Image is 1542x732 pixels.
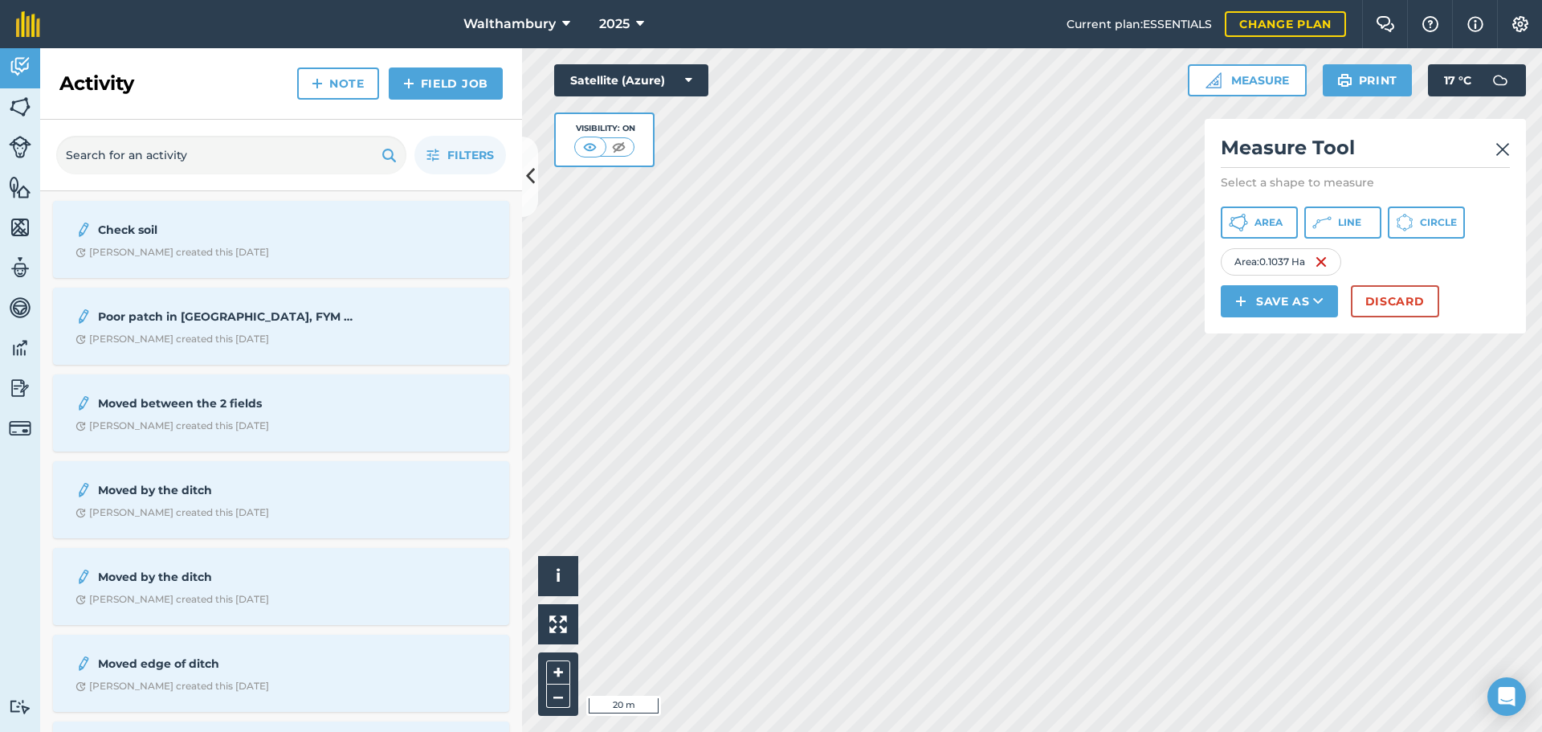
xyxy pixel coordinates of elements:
[1254,216,1283,229] span: Area
[98,308,353,325] strong: Poor patch in [GEOGRAPHIC_DATA], FYM max
[9,95,31,119] img: svg+xml;base64,PHN2ZyB4bWxucz0iaHR0cDovL3d3dy53My5vcmcvMjAwMC9zdmciIHdpZHRoPSI1NiIgaGVpZ2h0PSI2MC...
[98,395,353,412] strong: Moved between the 2 fields
[75,334,86,345] img: Clock with arrow pointing clockwise
[1188,64,1307,96] button: Measure
[63,558,500,615] a: Moved by the ditchClock with arrow pointing clockwise[PERSON_NAME] created this [DATE]
[75,680,269,693] div: [PERSON_NAME] created this [DATE]
[1420,216,1457,229] span: Circle
[1067,15,1212,33] span: Current plan : ESSENTIALS
[1467,14,1483,34] img: svg+xml;base64,PHN2ZyB4bWxucz0iaHR0cDovL3d3dy53My5vcmcvMjAwMC9zdmciIHdpZHRoPSIxNyIgaGVpZ2h0PSIxNy...
[75,333,269,346] div: [PERSON_NAME] created this [DATE]
[447,146,494,164] span: Filters
[1484,64,1516,96] img: svg+xml;base64,PD94bWwgdmVyc2lvbj0iMS4wIiBlbmNvZGluZz0idXRmLTgiPz4KPCEtLSBHZW5lcmF0b3I6IEFkb2JlIE...
[9,417,31,440] img: svg+xml;base64,PD94bWwgdmVyc2lvbj0iMS4wIiBlbmNvZGluZz0idXRmLTgiPz4KPCEtLSBHZW5lcmF0b3I6IEFkb2JlIE...
[63,644,500,702] a: Moved edge of ditchClock with arrow pointing clockwise[PERSON_NAME] created this [DATE]
[1421,16,1440,32] img: A question mark icon
[75,307,92,326] img: svg+xml;base64,PD94bWwgdmVyc2lvbj0iMS4wIiBlbmNvZGluZz0idXRmLTgiPz4KPCEtLSBHZW5lcmF0b3I6IEFkb2JlIE...
[75,567,92,587] img: svg+xml;base64,PD94bWwgdmVyc2lvbj0iMS4wIiBlbmNvZGluZz0idXRmLTgiPz4KPCEtLSBHZW5lcmF0b3I6IEFkb2JlIE...
[75,220,92,239] img: svg+xml;base64,PD94bWwgdmVyc2lvbj0iMS4wIiBlbmNvZGluZz0idXRmLTgiPz4KPCEtLSBHZW5lcmF0b3I6IEFkb2JlIE...
[75,593,269,606] div: [PERSON_NAME] created this [DATE]
[9,215,31,239] img: svg+xml;base64,PHN2ZyB4bWxucz0iaHR0cDovL3d3dy53My5vcmcvMjAwMC9zdmciIHdpZHRoPSI1NiIgaGVpZ2h0PSI2MC...
[9,256,31,280] img: svg+xml;base64,PD94bWwgdmVyc2lvbj0iMS4wIiBlbmNvZGluZz0idXRmLTgiPz4KPCEtLSBHZW5lcmF0b3I6IEFkb2JlIE...
[389,67,503,100] a: Field Job
[1511,16,1530,32] img: A cog icon
[1495,140,1510,159] img: svg+xml;base64,PHN2ZyB4bWxucz0iaHR0cDovL3d3dy53My5vcmcvMjAwMC9zdmciIHdpZHRoPSIyMiIgaGVpZ2h0PSIzMC...
[1221,248,1341,276] div: Area : 0.1037 Ha
[1304,207,1381,239] button: Line
[9,55,31,79] img: svg+xml;base64,PD94bWwgdmVyc2lvbj0iMS4wIiBlbmNvZGluZz0idXRmLTgiPz4KPCEtLSBHZW5lcmF0b3I6IEFkb2JlIE...
[609,139,629,155] img: svg+xml;base64,PHN2ZyB4bWxucz0iaHR0cDovL3d3dy53My5vcmcvMjAwMC9zdmciIHdpZHRoPSI1MCIgaGVpZ2h0PSI0MC...
[574,122,635,135] div: Visibility: On
[403,74,414,93] img: svg+xml;base64,PHN2ZyB4bWxucz0iaHR0cDovL3d3dy53My5vcmcvMjAwMC9zdmciIHdpZHRoPSIxNCIgaGVpZ2h0PSIyNC...
[63,384,500,442] a: Moved between the 2 fieldsClock with arrow pointing clockwise[PERSON_NAME] created this [DATE]
[297,67,379,100] a: Note
[549,615,567,633] img: Four arrows, one pointing top left, one top right, one bottom right and the last bottom left
[1428,64,1526,96] button: 17 °C
[1487,677,1526,716] div: Open Intercom Messenger
[546,685,570,708] button: –
[1221,207,1298,239] button: Area
[1323,64,1413,96] button: Print
[75,508,86,518] img: Clock with arrow pointing clockwise
[9,376,31,400] img: svg+xml;base64,PD94bWwgdmVyc2lvbj0iMS4wIiBlbmNvZGluZz0idXRmLTgiPz4KPCEtLSBHZW5lcmF0b3I6IEFkb2JlIE...
[538,556,578,596] button: i
[9,699,31,714] img: svg+xml;base64,PD94bWwgdmVyc2lvbj0iMS4wIiBlbmNvZGluZz0idXRmLTgiPz4KPCEtLSBHZW5lcmF0b3I6IEFkb2JlIE...
[1337,71,1352,90] img: svg+xml;base64,PHN2ZyB4bWxucz0iaHR0cDovL3d3dy53My5vcmcvMjAwMC9zdmciIHdpZHRoPSIxOSIgaGVpZ2h0PSIyNC...
[75,394,92,413] img: svg+xml;base64,PD94bWwgdmVyc2lvbj0iMS4wIiBlbmNvZGluZz0idXRmLTgiPz4KPCEtLSBHZW5lcmF0b3I6IEFkb2JlIE...
[98,481,353,499] strong: Moved by the ditch
[9,136,31,158] img: svg+xml;base64,PD94bWwgdmVyc2lvbj0iMS4wIiBlbmNvZGluZz0idXRmLTgiPz4KPCEtLSBHZW5lcmF0b3I6IEFkb2JlIE...
[1205,72,1222,88] img: Ruler icon
[9,296,31,320] img: svg+xml;base64,PD94bWwgdmVyc2lvbj0iMS4wIiBlbmNvZGluZz0idXRmLTgiPz4KPCEtLSBHZW5lcmF0b3I6IEFkb2JlIE...
[1444,64,1471,96] span: 17 ° C
[63,471,500,529] a: Moved by the ditchClock with arrow pointing clockwise[PERSON_NAME] created this [DATE]
[414,136,506,174] button: Filters
[75,654,92,673] img: svg+xml;base64,PD94bWwgdmVyc2lvbj0iMS4wIiBlbmNvZGluZz0idXRmLTgiPz4KPCEtLSBHZW5lcmF0b3I6IEFkb2JlIE...
[599,14,630,34] span: 2025
[75,246,269,259] div: [PERSON_NAME] created this [DATE]
[75,481,92,500] img: svg+xml;base64,PD94bWwgdmVyc2lvbj0iMS4wIiBlbmNvZGluZz0idXRmLTgiPz4KPCEtLSBHZW5lcmF0b3I6IEFkb2JlIE...
[580,139,600,155] img: svg+xml;base64,PHN2ZyB4bWxucz0iaHR0cDovL3d3dy53My5vcmcvMjAwMC9zdmciIHdpZHRoPSI1MCIgaGVpZ2h0PSI0MC...
[1388,207,1465,239] button: Circle
[75,421,86,431] img: Clock with arrow pointing clockwise
[75,419,269,432] div: [PERSON_NAME] created this [DATE]
[75,595,86,605] img: Clock with arrow pointing clockwise
[98,221,353,239] strong: Check soil
[1221,135,1510,168] h2: Measure Tool
[1235,292,1246,311] img: svg+xml;base64,PHN2ZyB4bWxucz0iaHR0cDovL3d3dy53My5vcmcvMjAwMC9zdmciIHdpZHRoPSIxNCIgaGVpZ2h0PSIyNC...
[312,74,323,93] img: svg+xml;base64,PHN2ZyB4bWxucz0iaHR0cDovL3d3dy53My5vcmcvMjAwMC9zdmciIHdpZHRoPSIxNCIgaGVpZ2h0PSIyNC...
[16,11,40,37] img: fieldmargin Logo
[381,145,397,165] img: svg+xml;base64,PHN2ZyB4bWxucz0iaHR0cDovL3d3dy53My5vcmcvMjAwMC9zdmciIHdpZHRoPSIxOSIgaGVpZ2h0PSIyNC...
[9,175,31,199] img: svg+xml;base64,PHN2ZyB4bWxucz0iaHR0cDovL3d3dy53My5vcmcvMjAwMC9zdmciIHdpZHRoPSI1NiIgaGVpZ2h0PSI2MC...
[1376,16,1395,32] img: Two speech bubbles overlapping with the left bubble in the forefront
[56,136,406,174] input: Search for an activity
[75,506,269,519] div: [PERSON_NAME] created this [DATE]
[1221,285,1338,317] button: Save as
[1338,216,1361,229] span: Line
[9,336,31,360] img: svg+xml;base64,PD94bWwgdmVyc2lvbj0iMS4wIiBlbmNvZGluZz0idXRmLTgiPz4KPCEtLSBHZW5lcmF0b3I6IEFkb2JlIE...
[1315,252,1328,272] img: svg+xml;base64,PHN2ZyB4bWxucz0iaHR0cDovL3d3dy53My5vcmcvMjAwMC9zdmciIHdpZHRoPSIxNiIgaGVpZ2h0PSIyNC...
[463,14,556,34] span: Walthambury
[59,71,134,96] h2: Activity
[546,660,570,685] button: +
[63,297,500,355] a: Poor patch in [GEOGRAPHIC_DATA], FYM maxClock with arrow pointing clockwise[PERSON_NAME] created ...
[75,681,86,692] img: Clock with arrow pointing clockwise
[63,211,500,268] a: Check soilClock with arrow pointing clockwise[PERSON_NAME] created this [DATE]
[1351,285,1439,317] button: Discard
[75,247,86,258] img: Clock with arrow pointing clockwise
[556,566,561,586] span: i
[98,568,353,586] strong: Moved by the ditch
[554,64,708,96] button: Satellite (Azure)
[1221,174,1510,190] p: Select a shape to measure
[98,655,353,673] strong: Moved edge of ditch
[1225,11,1346,37] a: Change plan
